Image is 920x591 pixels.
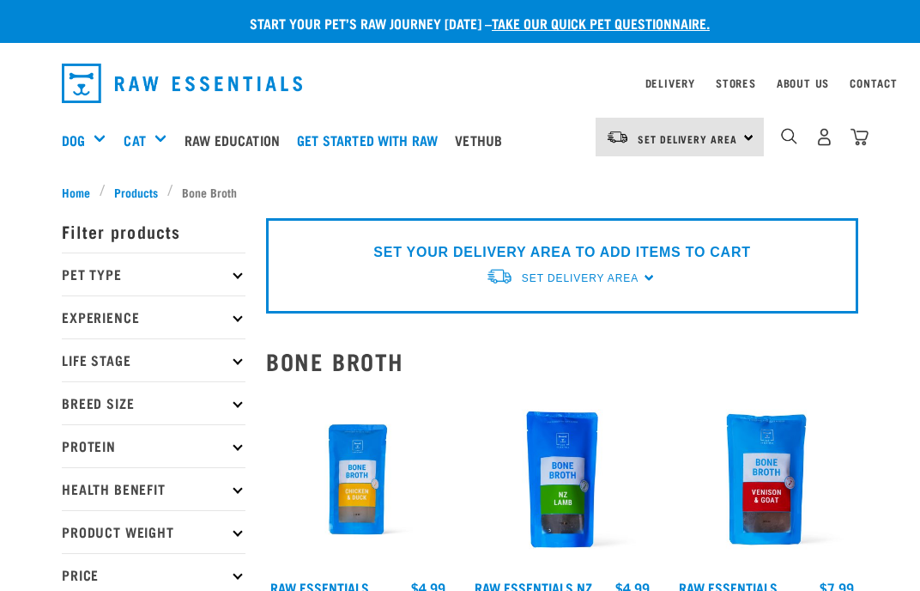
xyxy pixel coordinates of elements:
a: Cat [124,130,145,150]
img: van-moving.png [606,130,629,145]
a: Contact [850,80,898,86]
p: Product Weight [62,510,245,553]
a: Products [106,183,167,201]
a: About Us [777,80,829,86]
p: Filter products [62,210,245,253]
a: Home [62,183,100,201]
a: Get started with Raw [293,106,451,174]
a: take our quick pet questionnaire. [492,19,710,27]
p: Experience [62,295,245,338]
img: home-icon@2x.png [850,128,869,146]
img: van-moving.png [486,267,513,285]
nav: breadcrumbs [62,183,858,201]
a: Vethub [451,106,515,174]
p: Pet Type [62,253,245,295]
p: Life Stage [62,338,245,381]
nav: dropdown navigation [48,57,872,110]
h2: Bone Broth [266,348,858,375]
p: Breed Size [62,381,245,424]
span: Home [62,183,90,201]
a: Raw Education [180,106,293,174]
span: Set Delivery Area [522,272,639,284]
p: SET YOUR DELIVERY AREA TO ADD ITEMS TO CART [373,242,750,263]
p: Protein [62,424,245,467]
a: Dog [62,130,85,150]
span: Products [114,183,158,201]
img: user.png [815,128,833,146]
p: Health Benefit [62,467,245,510]
img: RE Product Shoot 2023 Nov8793 1 [266,387,450,571]
img: Raw Essentials Venison Goat Novel Protein Hypoallergenic Bone Broth Cats & Dogs [675,387,858,571]
img: Raw Essentials Logo [62,64,302,103]
span: Set Delivery Area [638,136,737,142]
img: Raw Essentials New Zealand Lamb Bone Broth For Cats & Dogs [470,387,654,571]
a: Delivery [645,80,695,86]
a: Stores [716,80,756,86]
img: home-icon-1@2x.png [781,128,797,144]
